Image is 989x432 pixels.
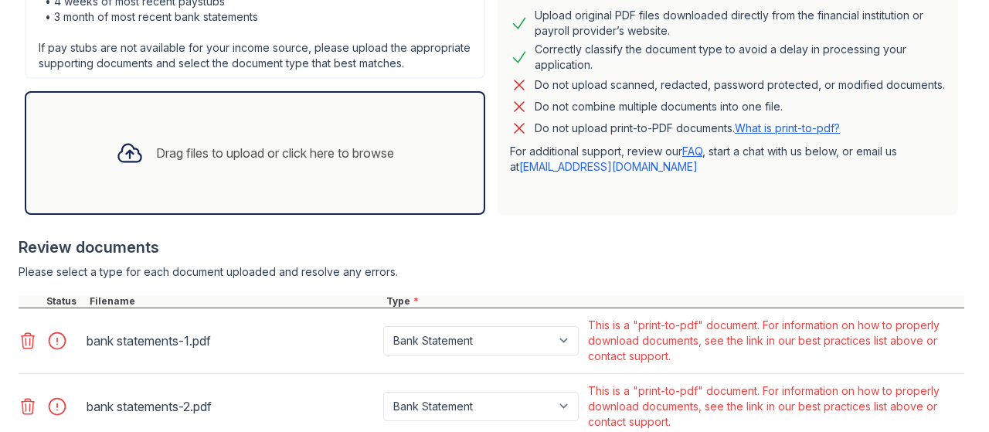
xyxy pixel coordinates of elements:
[535,97,783,116] div: Do not combine multiple documents into one file.
[535,8,946,39] div: Upload original PDF files downloaded directly from the financial institution or payroll provider’...
[156,144,394,162] div: Drag files to upload or click here to browse
[682,145,702,158] a: FAQ
[735,121,840,134] a: What is print-to-pdf?
[535,76,945,94] div: Do not upload scanned, redacted, password protected, or modified documents.
[19,264,964,280] div: Please select a type for each document uploaded and resolve any errors.
[535,121,840,136] p: Do not upload print-to-PDF documents.
[87,295,383,308] div: Filename
[383,295,964,308] div: Type
[43,295,87,308] div: Status
[588,383,961,430] div: This is a "print-to-pdf" document. For information on how to properly download documents, see the...
[87,328,377,353] div: bank statements-1.pdf
[19,236,964,258] div: Review documents
[535,42,946,73] div: Correctly classify the document type to avoid a delay in processing your application.
[588,318,961,364] div: This is a "print-to-pdf" document. For information on how to properly download documents, see the...
[510,144,946,175] p: For additional support, review our , start a chat with us below, or email us at
[87,394,377,419] div: bank statements-2.pdf
[519,160,698,173] a: [EMAIL_ADDRESS][DOMAIN_NAME]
